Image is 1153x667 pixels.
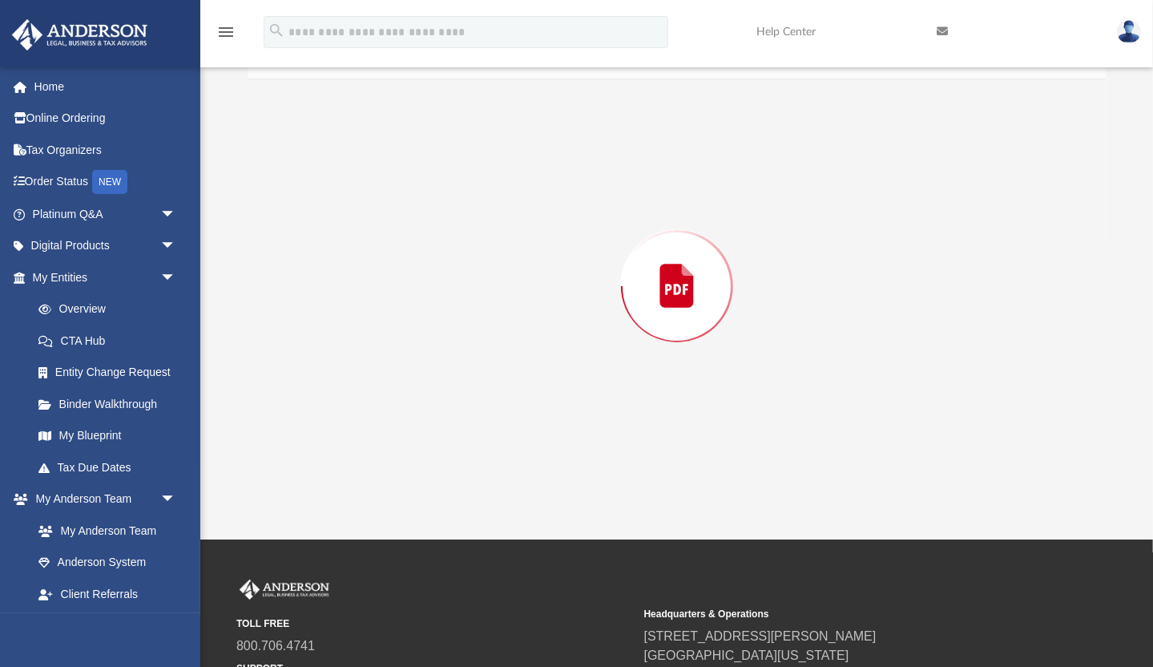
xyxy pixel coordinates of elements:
[11,198,200,230] a: Platinum Q&Aarrow_drop_down
[248,38,1105,494] div: Preview
[160,198,192,231] span: arrow_drop_down
[160,483,192,516] span: arrow_drop_down
[644,629,877,643] a: [STREET_ADDRESS][PERSON_NAME]
[236,639,315,653] a: 800.706.4741
[11,610,192,642] a: My Documentsarrow_drop_down
[22,578,192,610] a: Client Referrals
[11,71,200,103] a: Home
[22,357,200,389] a: Entity Change Request
[22,451,200,483] a: Tax Due Dates
[22,547,192,579] a: Anderson System
[11,261,200,293] a: My Entitiesarrow_drop_down
[22,388,200,420] a: Binder Walkthrough
[160,610,192,643] span: arrow_drop_down
[7,19,152,51] img: Anderson Advisors Platinum Portal
[160,261,192,294] span: arrow_drop_down
[11,483,192,515] a: My Anderson Teamarrow_drop_down
[92,170,127,194] div: NEW
[22,420,192,452] a: My Blueprint
[11,230,200,262] a: Digital Productsarrow_drop_down
[11,134,200,166] a: Tax Organizers
[11,166,200,199] a: Order StatusNEW
[236,580,333,600] img: Anderson Advisors Platinum Portal
[22,325,200,357] a: CTA Hub
[236,616,633,631] small: TOLL FREE
[22,293,200,325] a: Overview
[644,607,1041,621] small: Headquarters & Operations
[11,103,200,135] a: Online Ordering
[22,515,184,547] a: My Anderson Team
[216,30,236,42] a: menu
[644,649,849,662] a: [GEOGRAPHIC_DATA][US_STATE]
[268,22,285,39] i: search
[160,230,192,263] span: arrow_drop_down
[216,22,236,42] i: menu
[1117,20,1141,43] img: User Pic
